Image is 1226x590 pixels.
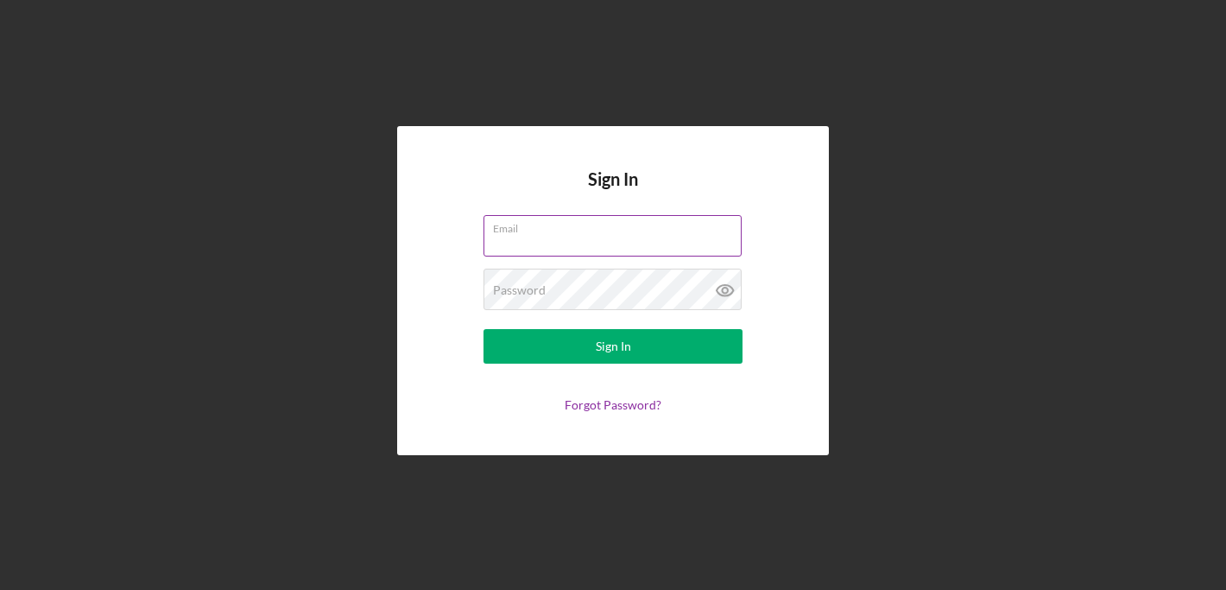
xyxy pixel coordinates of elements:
[483,329,743,364] button: Sign In
[596,329,631,364] div: Sign In
[493,216,742,235] label: Email
[493,283,546,297] label: Password
[588,169,638,215] h4: Sign In
[565,397,661,412] a: Forgot Password?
